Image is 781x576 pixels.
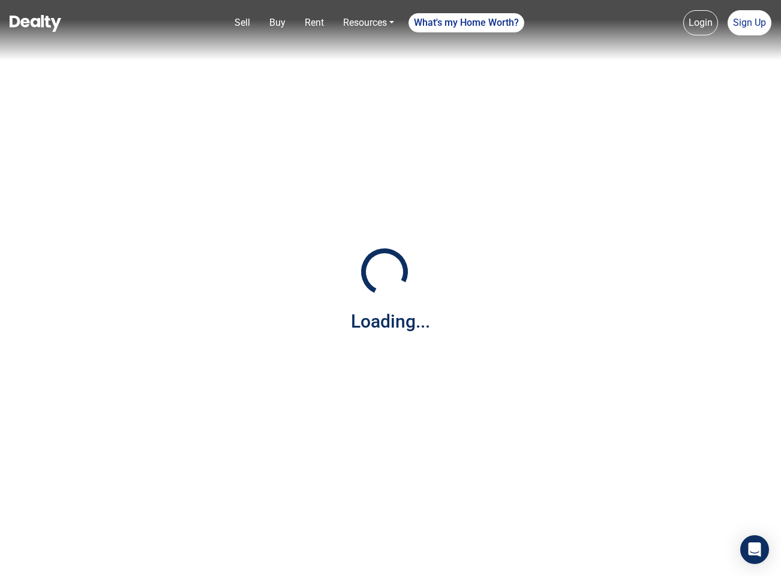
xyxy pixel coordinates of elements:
img: Dealty - Buy, Sell & Rent Homes [10,15,61,32]
a: Sign Up [728,10,771,35]
a: Buy [265,11,290,35]
div: Open Intercom Messenger [740,535,769,564]
a: Login [683,10,718,35]
a: Resources [338,11,399,35]
a: Rent [300,11,329,35]
a: Sell [230,11,255,35]
iframe: BigID CMP Widget [6,540,42,576]
img: Loading [355,242,414,302]
a: What's my Home Worth? [408,13,524,32]
div: Loading... [351,308,430,335]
